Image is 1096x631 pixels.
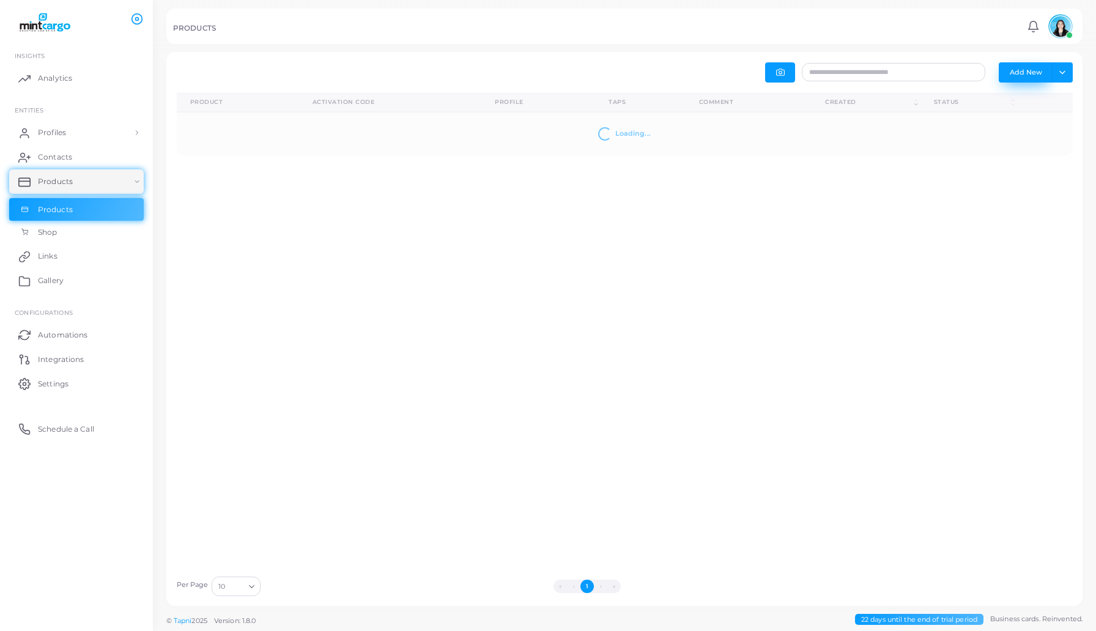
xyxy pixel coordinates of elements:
[9,120,144,145] a: Profiles
[38,73,72,84] span: Analytics
[9,221,144,244] a: Shop
[177,580,209,590] label: Per Page
[9,66,144,90] a: Analytics
[218,580,225,593] span: 10
[212,577,261,596] div: Search for option
[38,275,64,286] span: Gallery
[855,614,983,625] span: 22 days until the end of trial period
[38,204,73,215] span: Products
[609,98,672,106] div: Taps
[999,62,1053,82] button: Add New
[15,52,45,59] span: INSIGHTS
[825,98,912,106] div: Created
[15,106,43,114] span: ENTITIES
[38,251,57,262] span: Links
[226,580,244,593] input: Search for option
[174,616,192,625] a: Tapni
[9,145,144,169] a: Contacts
[495,98,582,106] div: Profile
[990,614,1083,624] span: Business cards. Reinvented.
[38,152,72,163] span: Contacts
[9,371,144,396] a: Settings
[38,354,84,365] span: Integrations
[38,127,66,138] span: Profiles
[1045,14,1076,39] a: avatar
[38,176,73,187] span: Products
[9,322,144,347] a: Automations
[615,129,651,138] strong: Loading...
[9,169,144,194] a: Products
[1017,93,1072,112] th: Action
[15,309,73,316] span: Configurations
[38,378,68,389] span: Settings
[11,12,79,34] img: logo
[214,616,256,625] span: Version: 1.8.0
[313,98,468,106] div: Activation Code
[9,198,144,221] a: Products
[173,24,216,32] h5: PRODUCTS
[580,580,594,593] button: Go to page 1
[934,98,1009,106] div: Status
[9,416,144,441] a: Schedule a Call
[9,244,144,268] a: Links
[9,268,144,293] a: Gallery
[191,616,207,626] span: 2025
[190,98,286,106] div: Product
[166,616,256,626] span: ©
[38,330,87,341] span: Automations
[38,227,57,238] span: Shop
[264,580,911,593] ul: Pagination
[38,424,94,435] span: Schedule a Call
[699,98,798,106] div: Comment
[9,347,144,371] a: Integrations
[1048,14,1073,39] img: avatar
